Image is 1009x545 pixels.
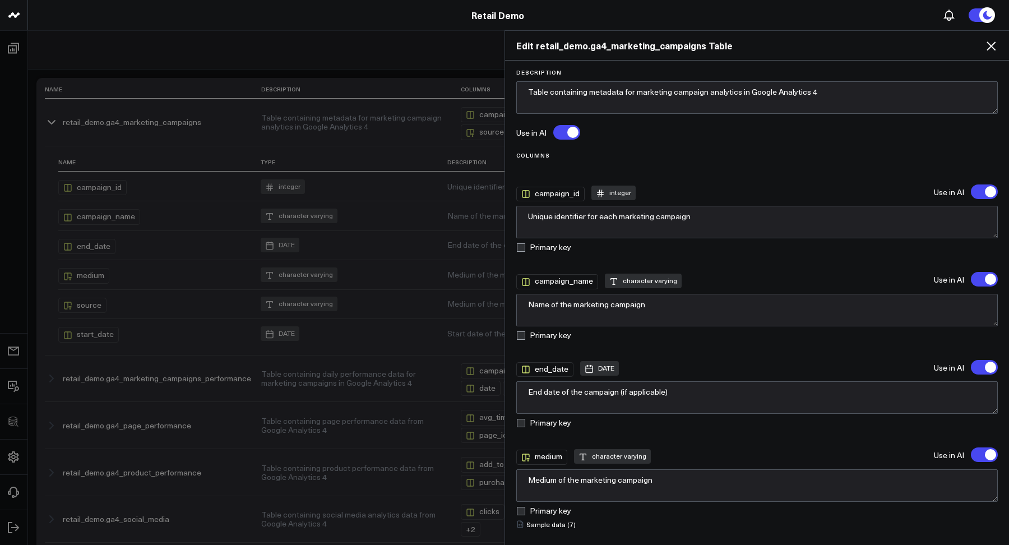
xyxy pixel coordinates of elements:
textarea: Medium of the marketing campaign [516,469,998,502]
textarea: Unique identifier for each marketing campaign [516,206,998,238]
label: 'campaign_name' will be excluded from AI searches [971,272,998,287]
label: Columns [516,152,998,159]
label: Primary key [516,418,571,427]
h2: Edit retail_demo.ga4_marketing_campaigns Table [516,39,998,52]
label: Use in AI [934,364,964,372]
div: character varying [574,449,651,464]
label: Primary key [516,506,571,515]
label: 'end_date' will be excluded from AI searches [971,360,998,375]
label: Use in AI [934,276,964,284]
label: Use in AI [934,451,964,459]
textarea: Table containing metadata for marketing campaign analytics in Google Analytics 4 [516,81,998,114]
div: DATE [580,361,619,376]
label: 'medium' will be excluded from AI searches [971,447,998,462]
label: Primary key [516,331,571,340]
label: Use in AI [516,129,547,137]
div: end_date [516,362,573,377]
div: integer [591,186,636,200]
label: Turn off Use in AI [553,125,580,140]
div: campaign_id [516,187,585,201]
summary: Sample data (7) [516,520,576,529]
label: Description [516,69,998,76]
div: medium [516,450,567,464]
textarea: Name of the marketing campaign [516,294,998,326]
textarea: End date of the campaign (if applicable) [516,381,998,414]
div: campaign_name [516,274,598,289]
label: Use in AI [934,188,964,196]
div: character varying [605,274,682,288]
label: 'campaign_id' will be excluded from AI searches [971,184,998,199]
a: Retail Demo [471,9,524,21]
label: Primary key [516,243,571,252]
